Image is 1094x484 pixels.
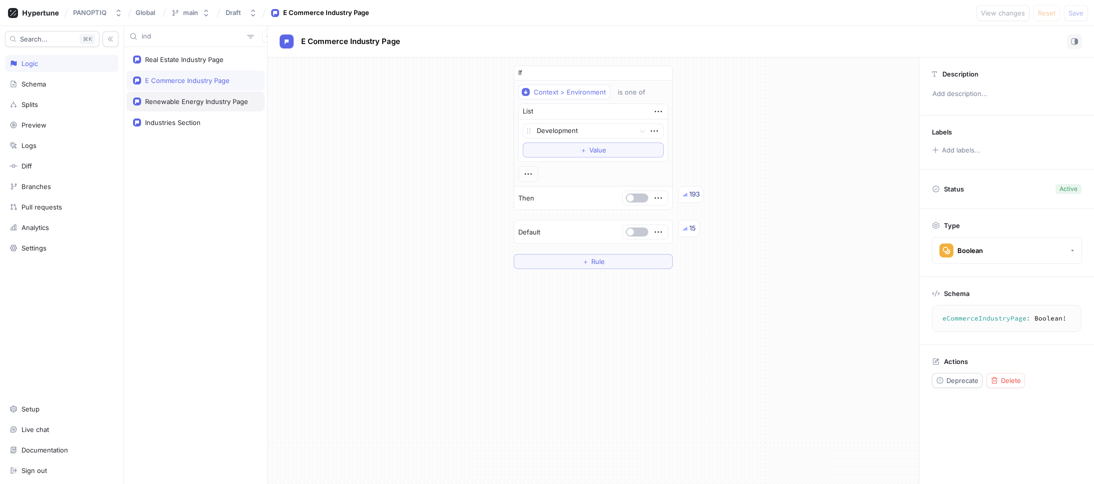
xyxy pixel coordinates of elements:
[22,446,68,454] div: Documentation
[1068,10,1083,16] span: Save
[22,121,47,129] div: Preview
[73,8,107,17] div: PANOPTIQ
[689,223,696,233] div: 15
[534,88,606,96] div: Context > Environment
[22,182,51,190] div: Branches
[518,227,540,237] p: Default
[167,4,214,21] button: main
[5,441,119,458] a: Documentation
[5,31,100,47] button: Search...K
[946,377,978,383] span: Deprecate
[976,5,1029,21] button: View changes
[145,76,230,84] div: E Commerce Industry Page
[618,88,645,96] div: is one of
[518,68,522,78] p: If
[1059,184,1077,193] div: Active
[981,10,1025,16] span: View changes
[20,36,48,42] span: Search...
[80,34,95,44] div: K
[226,8,241,17] div: Draft
[936,309,1077,327] textarea: eCommerceIndustryPage: Boolean!
[301,37,400,45] span: E Commerce Industry Page
[145,118,201,126] div: Industries Section
[613,84,660,99] button: is one of
[928,85,1085,102] p: Add description...
[523,106,533,116] div: List
[22,100,38,108] div: Splits
[22,405,40,413] div: Setup
[932,128,952,136] p: Labels
[986,373,1025,388] button: Delete
[932,373,982,388] button: Deprecate
[518,193,534,203] p: Then
[22,425,49,433] div: Live chat
[589,147,606,153] span: Value
[222,4,261,21] button: Draft
[1038,10,1055,16] span: Reset
[22,244,47,252] div: Settings
[944,289,969,297] p: Schema
[22,141,37,149] div: Logs
[580,147,587,153] span: ＋
[69,4,127,21] button: PANOPTIQ
[582,258,589,264] span: ＋
[22,223,49,231] div: Analytics
[22,80,46,88] div: Schema
[957,246,983,255] div: Boolean
[523,142,664,157] button: ＋Value
[22,162,32,170] div: Diff
[591,258,605,264] span: Rule
[136,9,155,16] span: Global
[1001,377,1021,383] span: Delete
[518,84,610,99] button: Context > Environment
[1064,5,1088,21] button: Save
[932,237,1082,264] button: Boolean
[689,189,700,199] div: 193
[22,203,62,211] div: Pull requests
[283,8,369,18] div: E Commerce Industry Page
[142,31,243,41] input: Search...
[514,254,673,269] button: ＋Rule
[944,357,968,365] p: Actions
[22,466,47,474] div: Sign out
[944,221,960,229] p: Type
[928,143,983,156] button: Add labels...
[942,70,978,78] p: Description
[145,97,248,105] div: Renewable Energy Industry Page
[145,55,224,63] div: Real Estate Industry Page
[944,182,964,196] p: Status
[22,59,38,67] div: Logic
[183,8,198,17] div: main
[1033,5,1060,21] button: Reset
